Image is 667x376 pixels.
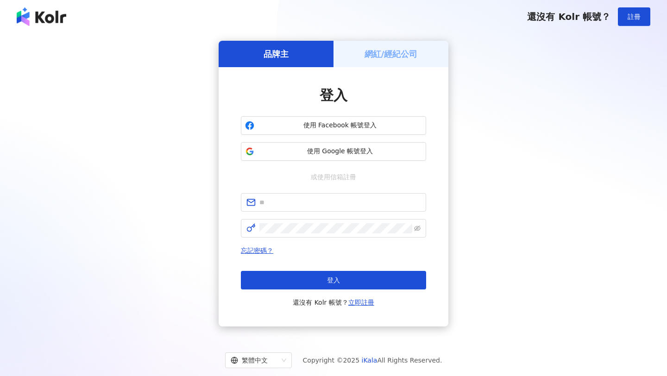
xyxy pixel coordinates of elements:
span: 使用 Google 帳號登入 [258,147,422,156]
span: 還沒有 Kolr 帳號？ [293,297,374,308]
span: 使用 Facebook 帳號登入 [258,121,422,130]
div: 繁體中文 [231,353,278,368]
button: 登入 [241,271,426,289]
img: logo [17,7,66,26]
a: 立即註冊 [348,299,374,306]
a: iKala [362,357,378,364]
button: 使用 Facebook 帳號登入 [241,116,426,135]
span: Copyright © 2025 All Rights Reserved. [303,355,442,366]
span: 還沒有 Kolr 帳號？ [527,11,610,22]
span: 或使用信箱註冊 [304,172,363,182]
h5: 網紅/經紀公司 [365,48,418,60]
h5: 品牌主 [264,48,289,60]
button: 使用 Google 帳號登入 [241,142,426,161]
button: 註冊 [618,7,650,26]
span: 登入 [320,87,347,103]
span: 註冊 [628,13,641,20]
span: 登入 [327,276,340,284]
a: 忘記密碼？ [241,247,273,254]
span: eye-invisible [414,225,421,232]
